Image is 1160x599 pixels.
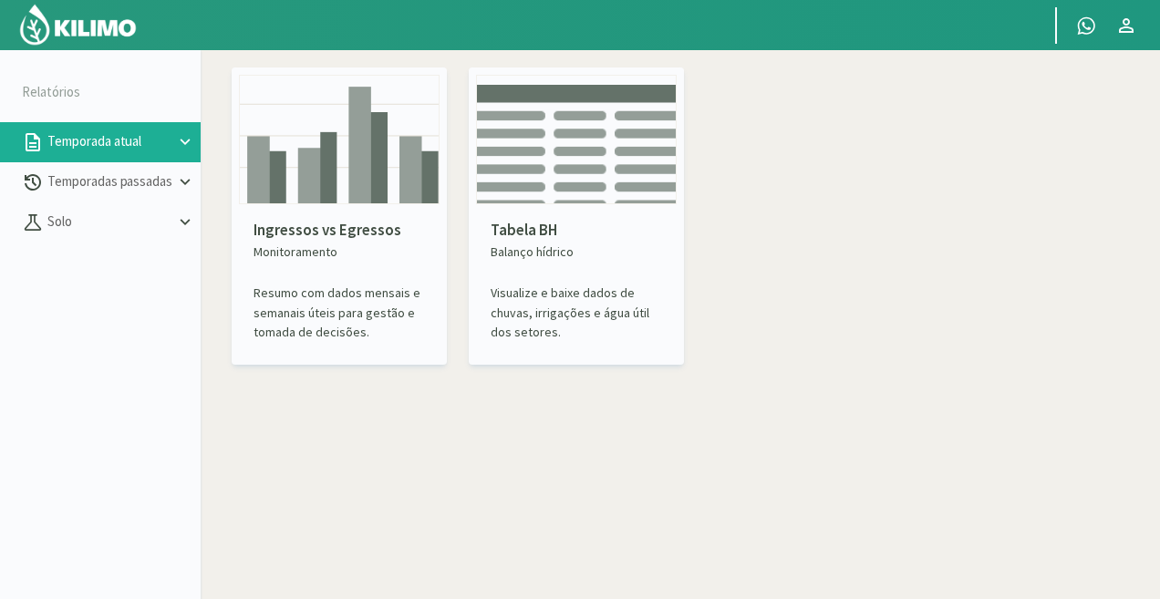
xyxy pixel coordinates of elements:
p: Ingressos vs Egressos [254,219,425,243]
p: Monitoramento [254,243,425,262]
p: Visualize e baixe dados de chuvas, irrigações e água útil dos setores. [491,284,662,342]
img: card thumbnail [239,75,440,204]
p: Tabela BH [491,219,662,243]
img: card thumbnail [476,75,677,204]
p: Resumo com dados mensais e semanais úteis para gestão e tomada de decisões. [254,284,425,342]
p: Temporada atual [44,131,175,152]
p: Solo [44,212,175,232]
p: Temporadas passadas [44,171,175,192]
p: Balanço hídrico [491,243,662,262]
kil-reports-card: in-progress-season-summary.DYNAMIC_CHART_CARD.TITLE [232,67,447,365]
img: Kilimo [18,3,138,46]
kil-reports-card: in-progress-season-summary.HYDRIC_BALANCE_CHART_CARD.TITLE [469,67,684,365]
